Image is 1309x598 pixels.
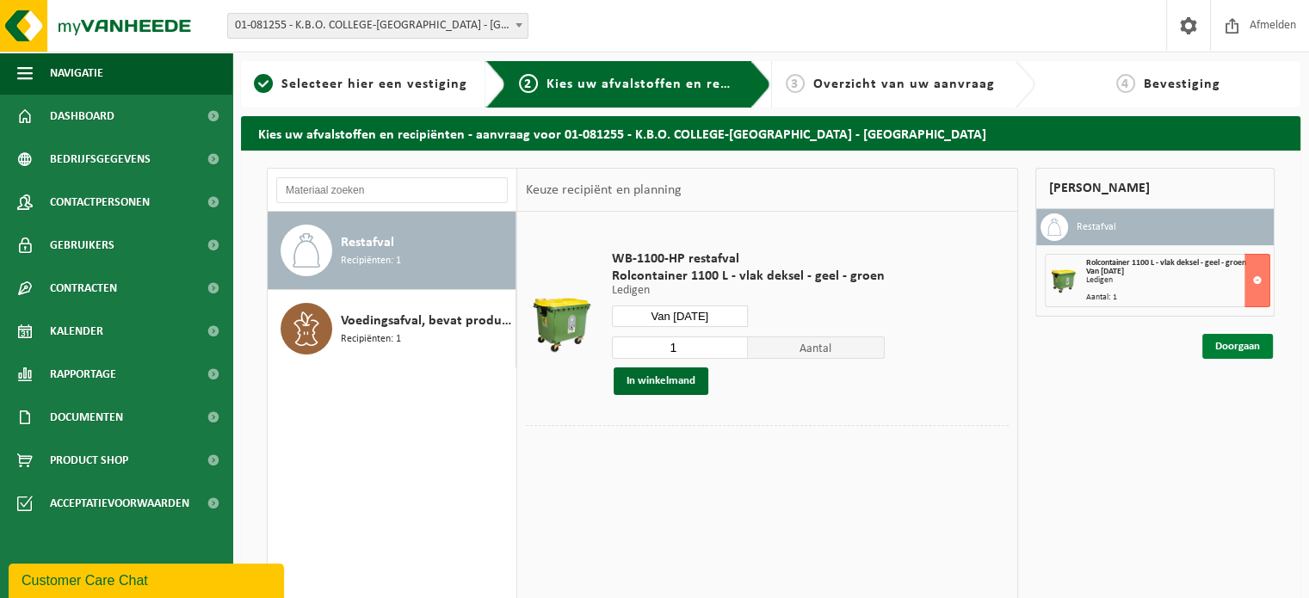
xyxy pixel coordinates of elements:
span: WB-1100-HP restafval [612,250,885,268]
span: 4 [1116,74,1135,93]
h3: Restafval [1077,213,1116,241]
button: Restafval Recipiënten: 1 [268,212,516,290]
div: Ledigen [1086,276,1269,285]
p: Ledigen [612,285,885,297]
div: Keuze recipiënt en planning [517,169,689,212]
h2: Kies uw afvalstoffen en recipiënten - aanvraag voor 01-081255 - K.B.O. COLLEGE-[GEOGRAPHIC_DATA] ... [241,116,1300,150]
span: Contracten [50,267,117,310]
span: Recipiënten: 1 [341,253,401,269]
span: Gebruikers [50,224,114,267]
strong: Van [DATE] [1086,267,1124,276]
a: 1Selecteer hier een vestiging [250,74,472,95]
div: [PERSON_NAME] [1035,168,1275,209]
span: 1 [254,74,273,93]
span: 2 [519,74,538,93]
span: Recipiënten: 1 [341,331,401,348]
span: Bedrijfsgegevens [50,138,151,181]
span: Dashboard [50,95,114,138]
span: Kalender [50,310,103,353]
span: Navigatie [50,52,103,95]
span: 01-081255 - K.B.O. COLLEGE-SLEUTELBOS - OUDENAARDE [227,13,528,39]
span: Documenten [50,396,123,439]
a: Doorgaan [1202,334,1273,359]
span: Contactpersonen [50,181,150,224]
input: Materiaal zoeken [276,177,508,203]
span: Rolcontainer 1100 L - vlak deksel - geel - groen [612,268,885,285]
span: Overzicht van uw aanvraag [813,77,995,91]
span: Voedingsafval, bevat producten van dierlijke oorsprong, onverpakt, categorie 3 [341,311,511,331]
div: Aantal: 1 [1086,293,1269,302]
span: Selecteer hier een vestiging [281,77,467,91]
span: Restafval [341,232,394,253]
button: In winkelmand [614,367,708,395]
iframe: chat widget [9,560,287,598]
button: Voedingsafval, bevat producten van dierlijke oorsprong, onverpakt, categorie 3 Recipiënten: 1 [268,290,516,367]
input: Selecteer datum [612,305,749,327]
span: Rapportage [50,353,116,396]
span: 3 [786,74,805,93]
span: Bevestiging [1144,77,1220,91]
span: Aantal [748,336,885,359]
span: Product Shop [50,439,128,482]
span: Acceptatievoorwaarden [50,482,189,525]
span: Kies uw afvalstoffen en recipiënten [546,77,783,91]
span: 01-081255 - K.B.O. COLLEGE-SLEUTELBOS - OUDENAARDE [228,14,528,38]
span: Rolcontainer 1100 L - vlak deksel - geel - groen [1086,258,1246,268]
